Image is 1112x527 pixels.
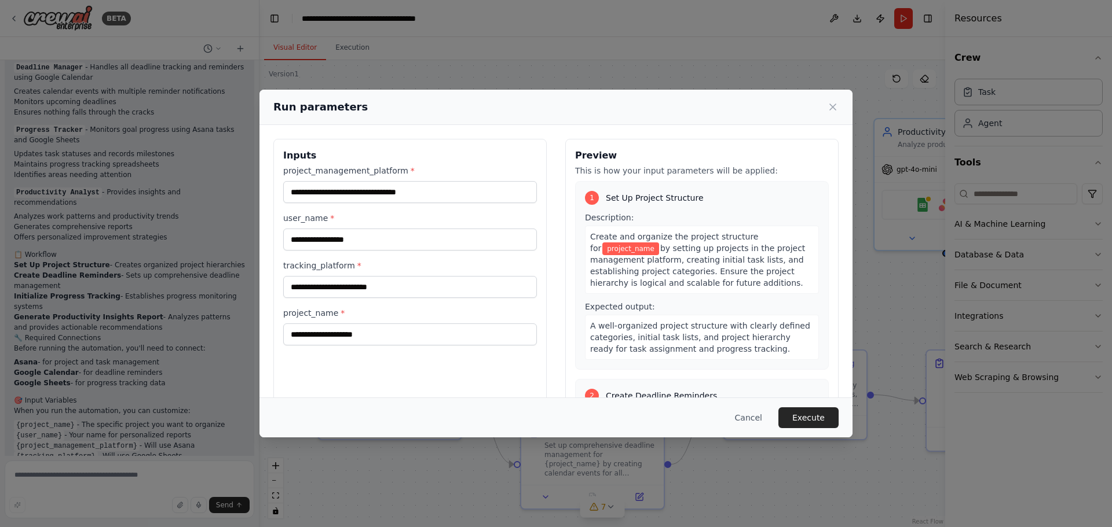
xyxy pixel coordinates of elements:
label: project_name [283,307,537,319]
h3: Preview [575,149,829,163]
button: Cancel [726,407,771,428]
span: Expected output: [585,302,655,311]
div: 1 [585,191,599,205]
label: project_management_platform [283,165,537,176]
h2: Run parameters [273,99,368,115]
span: by setting up projects in the project management platform, creating initial task lists, and estab... [590,244,805,288]
span: Create Deadline Reminders [606,390,717,401]
p: This is how your input parameters will be applied: [575,165,829,176]
h3: Inputs [283,149,537,163]
span: Set Up Project Structure [606,192,704,204]
span: Description: [585,213,634,222]
span: A well-organized project structure with clearly defined categories, initial task lists, and proje... [590,321,810,353]
label: tracking_platform [283,260,537,271]
span: Create and organize the project structure for [590,232,758,253]
button: Execute [778,407,839,428]
label: user_name [283,212,537,224]
div: 2 [585,389,599,403]
span: Variable: project_name [602,242,659,255]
